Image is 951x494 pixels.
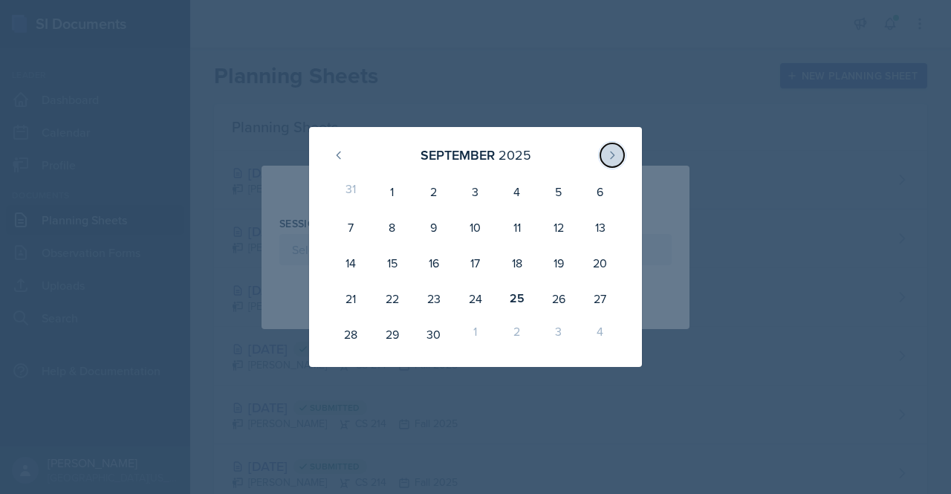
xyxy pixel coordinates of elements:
[455,209,496,245] div: 10
[496,316,538,352] div: 2
[413,316,455,352] div: 30
[455,174,496,209] div: 3
[413,245,455,281] div: 16
[413,281,455,316] div: 23
[580,316,621,352] div: 4
[538,174,580,209] div: 5
[496,174,538,209] div: 4
[330,174,371,209] div: 31
[538,316,580,352] div: 3
[580,245,621,281] div: 20
[455,281,496,316] div: 24
[371,174,413,209] div: 1
[580,174,621,209] div: 6
[538,245,580,281] div: 19
[413,174,455,209] div: 2
[455,316,496,352] div: 1
[371,245,413,281] div: 15
[330,281,371,316] div: 21
[496,281,538,316] div: 25
[371,281,413,316] div: 22
[499,145,531,165] div: 2025
[580,209,621,245] div: 13
[330,209,371,245] div: 7
[413,209,455,245] div: 9
[538,281,580,316] div: 26
[421,145,495,165] div: September
[330,245,371,281] div: 14
[580,281,621,316] div: 27
[496,245,538,281] div: 18
[496,209,538,245] div: 11
[371,209,413,245] div: 8
[371,316,413,352] div: 29
[455,245,496,281] div: 17
[538,209,580,245] div: 12
[330,316,371,352] div: 28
